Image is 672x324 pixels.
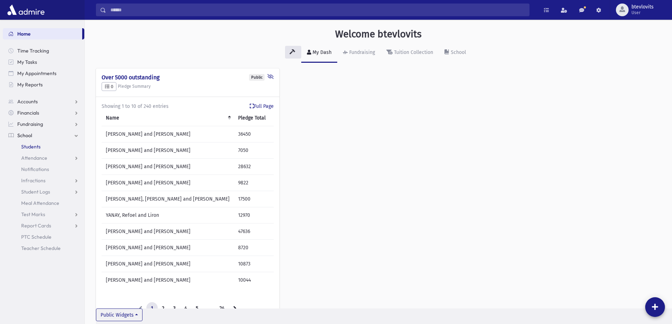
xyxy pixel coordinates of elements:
td: 18 [270,175,286,191]
a: 1 [146,302,158,315]
td: 7050 [234,142,270,159]
span: Student Logs [21,189,50,195]
a: 24 [215,302,229,315]
a: Accounts [3,96,84,107]
span: Meal Attendance [21,200,59,206]
a: Test Marks [3,209,84,220]
span: My Reports [17,81,43,88]
a: 4 [180,302,192,315]
div: School [449,49,466,55]
td: 10044 [234,272,270,288]
td: [PERSON_NAME] and [PERSON_NAME] [102,240,234,256]
div: Tuition Collection [393,49,433,55]
span: Financials [17,110,39,116]
a: Students [3,141,84,152]
td: 8720 [234,240,270,256]
span: User [631,10,654,16]
div: Fundraising [348,49,375,55]
a: School [3,130,84,141]
td: 9822 [234,175,270,191]
td: [PERSON_NAME] and [PERSON_NAME] [102,272,234,288]
th: Pledge Total [234,110,270,126]
a: Fundraising [337,43,381,63]
td: 22 [270,224,286,240]
td: 19 [270,126,286,142]
a: School [439,43,472,63]
h5: Pledge Summary [102,82,274,91]
td: [PERSON_NAME] and [PERSON_NAME] [102,224,234,240]
button: Public Widgets [96,308,143,321]
span: My Tasks [17,59,37,65]
td: YANAY, Refoel and Liron [102,207,234,224]
span: Test Marks [21,211,45,218]
td: 10873 [234,256,270,272]
a: 3 [169,302,180,315]
a: Student Logs [3,186,84,197]
td: [PERSON_NAME] and [PERSON_NAME] [102,142,234,159]
a: Teacher Schedule [3,243,84,254]
td: 18 [270,207,286,224]
span: Notifications [21,166,49,172]
a: Full Page [250,103,274,110]
a: Report Cards [3,220,84,231]
td: [PERSON_NAME] and [PERSON_NAME] [102,256,234,272]
td: 12970 [234,207,270,224]
a: Fundraising [3,118,84,130]
h3: Welcome btevlovits [335,28,422,40]
input: Search [106,4,529,16]
a: Tuition Collection [381,43,439,63]
div: My Dash [311,49,332,55]
div: Showing 1 to 10 of 240 entries [102,103,274,110]
h4: Over 5000 outstanding [102,74,274,81]
td: 6 [270,142,286,159]
a: Notifications [3,164,84,175]
a: PTC Schedule [3,231,84,243]
span: 0 [105,84,113,89]
th: Qty [270,110,286,126]
a: Financials [3,107,84,118]
td: 36450 [234,126,270,142]
span: Accounts [17,98,38,105]
span: Teacher Schedule [21,245,61,251]
span: PTC Schedule [21,234,52,240]
td: [PERSON_NAME] and [PERSON_NAME] [102,175,234,191]
span: Students [21,143,41,150]
a: My Tasks [3,56,84,68]
img: AdmirePro [6,3,46,17]
th: Name [102,110,234,126]
a: My Dash [301,43,337,63]
a: Time Tracking [3,45,84,56]
a: My Reports [3,79,84,90]
span: Home [17,31,31,37]
a: Meal Attendance [3,197,84,209]
td: 28632 [234,159,270,175]
span: btevlovits [631,4,654,10]
td: 12 [270,159,286,175]
td: 20 [270,256,286,272]
span: Infractions [21,177,46,184]
td: [PERSON_NAME], [PERSON_NAME] and [PERSON_NAME] [102,191,234,207]
a: 2 [157,302,169,315]
a: My Appointments [3,68,84,79]
a: Attendance [3,152,84,164]
td: 17500 [234,191,270,207]
a: Home [3,28,82,39]
a: 5 [191,302,203,315]
button: 0 [102,82,116,91]
span: Attendance [21,155,47,161]
div: Public [249,74,265,81]
span: Report Cards [21,222,51,229]
td: [PERSON_NAME] and [PERSON_NAME] [102,159,234,175]
td: [PERSON_NAME] and [PERSON_NAME] [102,126,234,142]
a: Infractions [3,175,84,186]
td: 22 [270,272,286,288]
td: 8 [270,191,286,207]
td: 13 [270,240,286,256]
td: 47636 [234,224,270,240]
span: School [17,132,32,139]
span: Time Tracking [17,48,49,54]
span: Fundraising [17,121,43,127]
span: My Appointments [17,70,56,77]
